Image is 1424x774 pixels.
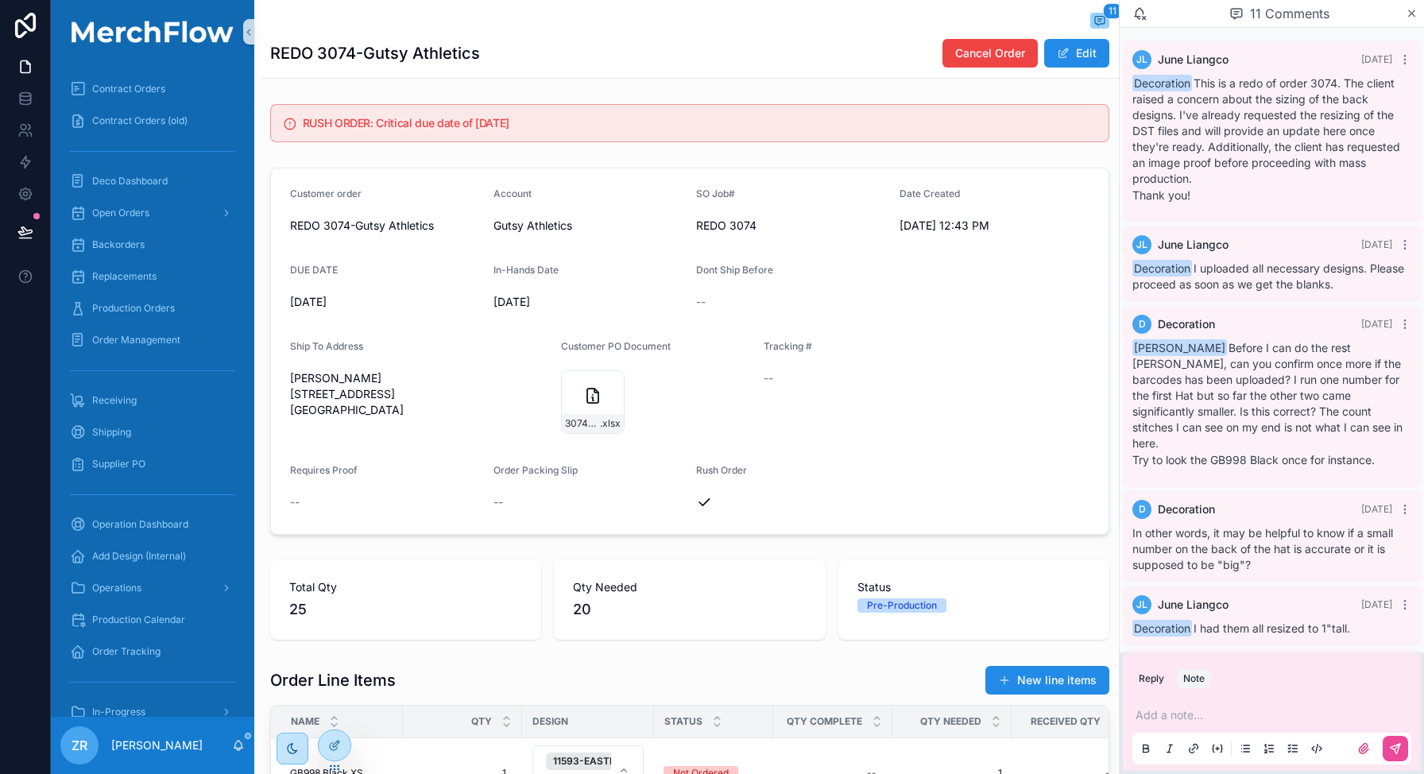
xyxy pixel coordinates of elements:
[1183,672,1205,685] div: Note
[289,579,522,595] span: Total Qty
[290,494,300,510] span: --
[493,264,559,276] span: In-Hands Date
[696,218,887,234] span: REDO 3074
[1044,39,1109,68] button: Edit
[1361,53,1392,65] span: [DATE]
[60,294,245,323] a: Production Orders
[92,270,157,283] span: Replacements
[60,606,245,634] a: Production Calendar
[1132,669,1171,688] button: Reply
[493,294,684,310] span: [DATE]
[60,230,245,259] a: Backorders
[1103,3,1122,19] span: 11
[60,574,245,602] a: Operations
[942,39,1038,68] button: Cancel Order
[920,715,981,728] span: QTY NEEDED
[1132,339,1227,356] span: [PERSON_NAME]
[92,83,165,95] span: Contract Orders
[1132,526,1393,571] span: In other words, it may be helpful to know if a small number on the back of the hat is accurate or...
[60,262,245,291] a: Replacements
[1132,75,1192,91] span: Decoration
[573,598,806,621] span: 20
[1361,503,1392,515] span: [DATE]
[1158,501,1215,517] span: Decoration
[60,637,245,666] a: Order Tracking
[985,666,1109,695] button: New line items
[289,598,522,621] span: 25
[1132,340,1411,468] div: Before I can do the rest [PERSON_NAME], can you confirm once more if the barcodes has been upload...
[290,370,548,418] span: [PERSON_NAME] [STREET_ADDRESS] [GEOGRAPHIC_DATA]
[764,370,773,386] span: --
[857,579,1090,595] span: Status
[664,715,702,728] span: Status
[1158,237,1229,253] span: June Liangco
[270,42,480,64] h1: REDO 3074-Gutsy Athletics
[60,542,245,571] a: Add Design (Internal)
[290,218,481,234] span: REDO 3074-Gutsy Athletics
[92,458,145,470] span: Supplier PO
[270,669,396,691] h1: Order Line Items
[1158,597,1229,613] span: June Liangco
[493,494,503,510] span: --
[1177,669,1211,688] button: Note
[696,188,735,199] span: SO Job#
[290,294,481,310] span: [DATE]
[92,114,188,127] span: Contract Orders (old)
[1158,52,1229,68] span: June Liangco
[561,340,671,352] span: Customer PO Document
[1132,75,1411,203] div: This is a redo of order 3074. The client raised a concern about the sizing of the back designs. I...
[111,737,203,753] p: [PERSON_NAME]
[291,715,319,728] span: Name
[900,218,1090,234] span: [DATE] 12:43 PM
[92,207,149,219] span: Open Orders
[92,238,145,251] span: Backorders
[290,340,363,352] span: Ship To Address
[290,464,358,476] span: Requires Proof
[1158,316,1215,332] span: Decoration
[1132,187,1411,203] p: Thank you!
[1031,715,1101,728] span: Received Qty
[60,326,245,354] a: Order Management
[92,302,175,315] span: Production Orders
[600,417,621,430] span: .xlsx
[60,75,245,103] a: Contract Orders
[696,294,706,310] span: --
[92,394,137,407] span: Receiving
[1361,318,1392,330] span: [DATE]
[900,188,960,199] span: Date Created
[92,334,180,346] span: Order Management
[532,715,568,728] span: DESIGN
[1132,621,1350,635] span: I had them all resized to 1"tall.
[546,753,824,770] button: Unselect 1746
[764,340,812,352] span: Tracking #
[60,21,245,43] img: App logo
[92,550,186,563] span: Add Design (Internal)
[1361,238,1392,250] span: [DATE]
[1136,238,1147,251] span: JL
[60,698,245,726] a: In-Progress
[60,386,245,415] a: Receiving
[1136,598,1147,611] span: JL
[955,45,1025,61] span: Cancel Order
[1136,53,1147,66] span: JL
[867,598,937,613] div: Pre-Production
[493,464,578,476] span: Order Packing Slip
[60,418,245,447] a: Shipping
[1139,318,1146,331] span: D
[290,264,338,276] span: DUE DATE
[92,613,185,626] span: Production Calendar
[1361,598,1392,610] span: [DATE]
[1132,451,1411,468] p: Try to look the GB998 Black once for instance.
[471,715,492,728] span: QTY
[565,417,600,430] span: 3074-LEGENDS-BASEBALL-EMBROIDERY
[1250,4,1329,23] span: 11 Comments
[1139,503,1146,516] span: D
[60,106,245,135] a: Contract Orders (old)
[51,64,254,717] div: scrollable content
[553,755,801,768] span: 11593-EASTEX LEGENDS-Gutsy Athletics-Embroidery
[92,518,188,531] span: Operation Dashboard
[1090,13,1109,32] button: 11
[92,175,168,188] span: Deco Dashboard
[92,426,131,439] span: Shipping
